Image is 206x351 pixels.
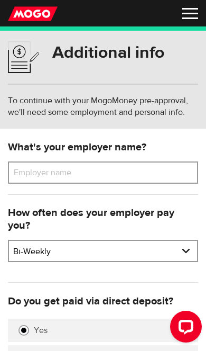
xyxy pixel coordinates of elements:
img: menu-8c7f6768b6b270324deb73bd2f515a8c.svg [182,8,198,19]
label: Yes [34,325,188,336]
img: application-ef4f7aff46a5c1a1d42a38d909f5b40b.svg [8,41,39,73]
h2: Do you get paid via direct deposit? [8,295,198,308]
input: Yes [18,325,29,336]
h2: What's your employer name? [8,141,198,154]
h1: Additional info [8,43,198,62]
img: mogo_logo-11ee424be714fa7cbb0f0f49df9e16ec.png [8,6,58,22]
p: To continue with your MogoMoney pre-approval, we'll need some employment and personal info. [8,95,198,118]
iframe: LiveChat chat widget [162,307,206,351]
h2: How often does your employer pay you? [8,206,198,232]
label: Employer name [8,161,93,184]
